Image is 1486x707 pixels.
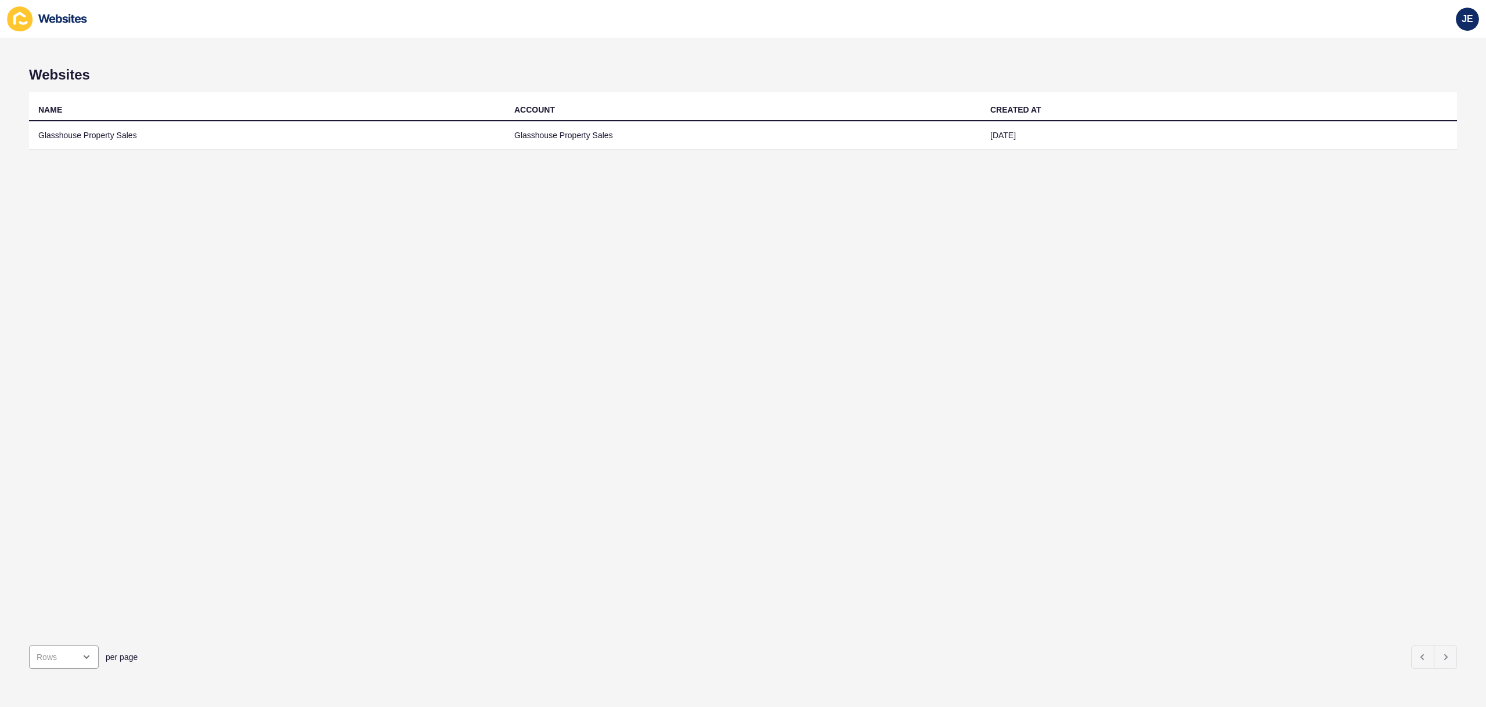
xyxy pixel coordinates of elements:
td: Glasshouse Property Sales [505,121,981,150]
div: NAME [38,104,62,116]
td: [DATE] [981,121,1457,150]
span: JE [1462,13,1473,25]
div: ACCOUNT [514,104,555,116]
td: Glasshouse Property Sales [29,121,505,150]
div: CREATED AT [990,104,1041,116]
h1: Websites [29,67,1457,83]
div: open menu [29,645,99,669]
span: per page [106,651,138,663]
